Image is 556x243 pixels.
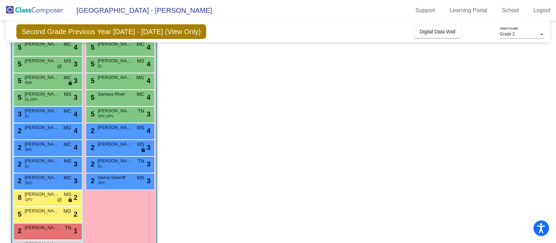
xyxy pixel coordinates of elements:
span: MS [64,157,71,165]
span: 3 [74,176,77,186]
span: [GEOGRAPHIC_DATA] - [PERSON_NAME] [69,5,212,16]
span: 5 [89,94,95,101]
span: Digital Data Wall [420,29,456,34]
span: MS [64,191,71,198]
span: EL [98,64,102,69]
span: [PERSON_NAME] [25,141,59,148]
span: [PERSON_NAME] [25,208,59,214]
span: 3 [74,159,77,169]
span: [PERSON_NAME] [98,157,132,164]
span: 2 [74,192,77,203]
span: SPC [98,180,105,186]
span: 2 [89,127,95,135]
span: 3 [74,75,77,86]
span: TN [138,107,144,115]
span: [PERSON_NAME] [25,74,59,81]
a: Support [410,5,441,16]
span: MS [64,91,71,98]
span: 2 [89,177,95,185]
span: [PERSON_NAME] [25,174,59,181]
span: 3 [16,110,22,118]
span: 3 [147,159,150,169]
span: MC [137,91,144,98]
a: Learning Portal [444,5,493,16]
span: do_not_disturb_alt [57,197,62,203]
span: [PERSON_NAME] [25,107,59,114]
span: 2 [16,227,22,235]
span: [PERSON_NAME] [98,74,132,81]
span: 5 [89,110,95,118]
span: lock [68,81,73,86]
span: TN [65,224,71,232]
span: [PERSON_NAME] [98,107,132,114]
span: MC [64,41,71,48]
span: [PERSON_NAME] [98,41,132,48]
span: EL [25,164,29,169]
span: 4 [74,109,77,119]
button: Digital Data Wall [414,25,461,38]
span: 4 [74,142,77,153]
span: [PERSON_NAME] [25,57,59,64]
span: EL [25,114,29,119]
span: RSP [25,80,32,86]
span: [PERSON_NAME] [25,41,59,48]
span: [PERSON_NAME] [25,91,59,98]
span: 5 [16,60,22,68]
span: 2 [89,144,95,151]
span: [PERSON_NAME] [25,191,59,198]
span: [PERSON_NAME] [98,124,132,131]
span: 2 [16,144,22,151]
span: 2 [16,160,22,168]
span: 5 [16,210,22,218]
span: 3 [147,176,150,186]
span: MS [137,57,144,65]
span: 5 [16,77,22,84]
span: EL [98,164,102,169]
span: [PERSON_NAME] [25,157,59,164]
span: lock [141,147,146,153]
span: MC [64,74,71,81]
a: School [496,5,524,16]
span: Second Grade Previous Year [DATE] - [DATE] (View Only) [16,24,206,39]
span: MG [63,208,71,215]
span: MS [64,57,71,65]
span: 2 [74,209,77,219]
span: MC [64,174,71,181]
span: MS [137,124,144,131]
span: 4 [147,59,150,69]
span: 3 [147,142,150,153]
span: 4 [74,125,77,136]
span: 5 [16,43,22,51]
span: 2 [16,177,22,185]
span: 3 [147,109,150,119]
span: MG [136,74,144,81]
span: 4 [147,42,150,52]
span: 3 [74,59,77,69]
span: TN [138,157,144,165]
span: EL GPV [25,97,38,102]
span: MC [64,141,71,148]
span: [PERSON_NAME] [PERSON_NAME] [25,124,59,131]
span: SPC [25,147,32,152]
span: 4 [147,92,150,103]
span: 8 [16,194,22,201]
span: 2 [89,160,95,168]
a: Logout [528,5,556,16]
span: 3 [74,92,77,103]
span: 4 [147,125,150,136]
span: [PERSON_NAME] [98,57,132,64]
span: 4 [74,42,77,52]
span: 5 [89,60,95,68]
span: Sierra Sherriff [98,174,132,181]
span: 2 [16,127,22,135]
span: 5 [16,94,22,101]
span: MC [64,107,71,115]
span: MC [137,41,144,48]
span: GPV [25,197,32,202]
span: 4 [147,75,150,86]
span: SDC [25,180,32,186]
span: do_not_disturb_alt [57,64,62,70]
span: SPC GPV [98,114,113,119]
span: 1 [74,226,77,236]
span: Grade 2 [500,32,515,37]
